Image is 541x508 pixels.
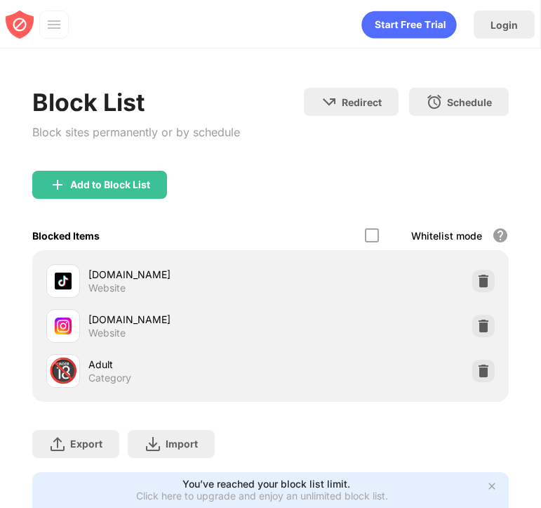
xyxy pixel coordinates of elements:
div: Website [88,327,126,339]
div: 🔞 [48,356,78,385]
div: Redirect [342,96,382,108]
div: Export [70,438,102,450]
div: Category [88,372,131,384]
div: [DOMAIN_NAME] [88,267,270,282]
div: animation [361,11,457,39]
div: Add to Block List [70,179,150,190]
div: [DOMAIN_NAME] [88,312,270,327]
div: Whitelist mode [411,230,482,242]
div: Adult [88,357,270,372]
div: Website [88,282,126,294]
img: x-button.svg [486,481,497,492]
div: Blocked Items [32,230,100,242]
img: blocksite-icon-red.svg [6,11,34,39]
img: favicons [55,273,72,289]
img: favicons [55,318,72,334]
div: Click here to upgrade and enjoy an unlimited block list. [136,490,388,502]
div: Block List [32,88,240,117]
div: Import [166,438,198,450]
div: Block sites permanently or by schedule [32,122,240,143]
div: Login [490,19,518,31]
div: Schedule [447,96,492,108]
div: You’ve reached your block list limit. [182,478,350,490]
